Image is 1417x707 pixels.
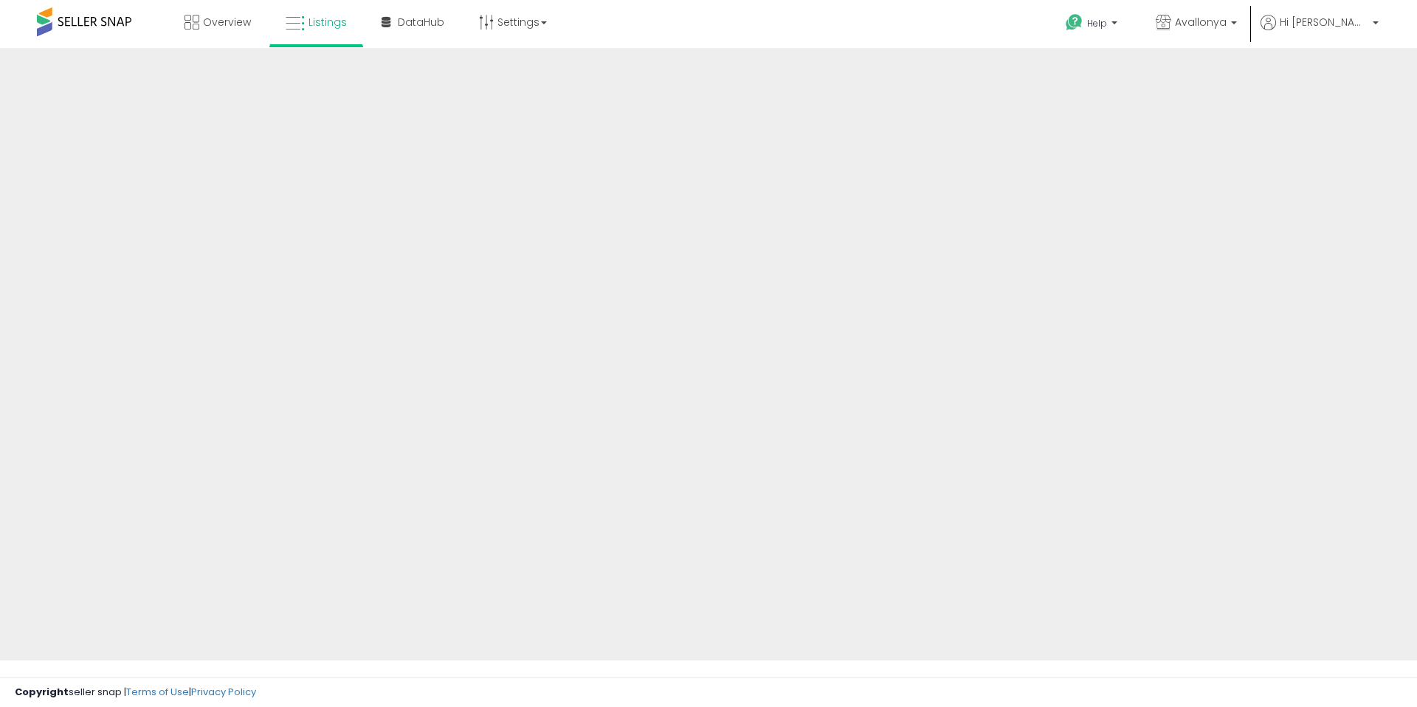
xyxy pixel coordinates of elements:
[1065,13,1083,32] i: Get Help
[1261,15,1379,48] a: Hi [PERSON_NAME]
[203,15,251,30] span: Overview
[1054,2,1132,48] a: Help
[1087,17,1107,30] span: Help
[398,15,444,30] span: DataHub
[1175,15,1227,30] span: Avallonya
[308,15,347,30] span: Listings
[1280,15,1368,30] span: Hi [PERSON_NAME]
